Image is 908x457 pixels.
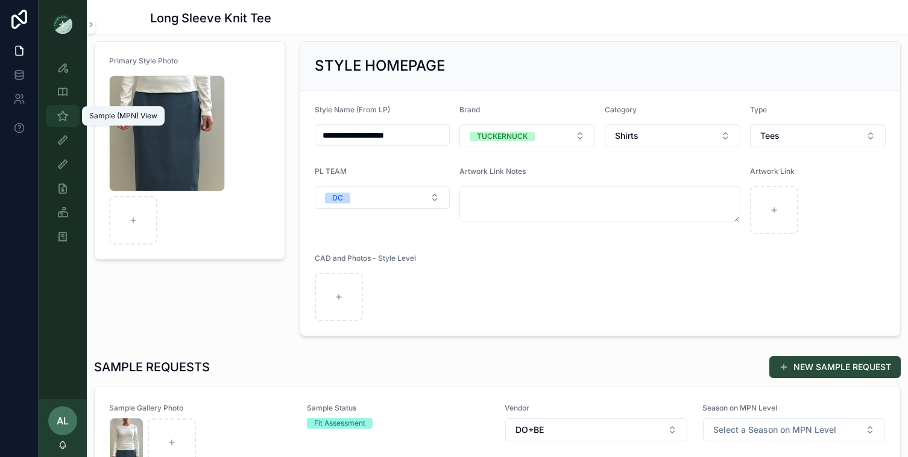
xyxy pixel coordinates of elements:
[315,186,450,209] button: Select Button
[314,418,365,429] div: Fit Assessment
[615,130,638,142] span: Shirts
[39,48,87,263] div: scrollable content
[515,424,544,436] span: DO+BE
[702,403,886,413] span: Season on MPN Level
[769,356,901,378] button: NEW SAMPLE REQUEST
[459,167,526,176] span: Artwork Link Notes
[713,424,836,436] span: Select a Season on MPN Level
[307,403,490,413] span: Sample Status
[109,56,178,65] span: Primary Style Photo
[750,124,886,147] button: Select Button
[605,124,740,147] button: Select Button
[760,130,780,142] span: Tees
[315,254,416,263] span: CAD and Photos - Style Level
[53,14,72,34] img: App logo
[94,359,210,376] h1: SAMPLE REQUESTS
[315,105,390,114] span: Style Name (From LP)
[89,111,157,121] div: Sample (MPN) View
[477,132,528,141] div: TUCKERNUCK
[315,167,347,176] span: PL TEAM
[703,418,885,441] button: Select Button
[459,124,595,147] button: Select Button
[459,105,480,114] span: Brand
[150,10,271,27] h1: Long Sleeve Knit Tee
[332,193,343,203] div: DC
[109,403,292,413] span: Sample Gallery Photo
[750,167,795,176] span: Artwork Link
[505,403,688,413] span: Vendor
[750,105,767,114] span: Type
[605,105,637,114] span: Category
[505,418,687,441] button: Select Button
[57,414,69,428] span: AL
[315,56,445,75] h2: STYLE HOMEPAGE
